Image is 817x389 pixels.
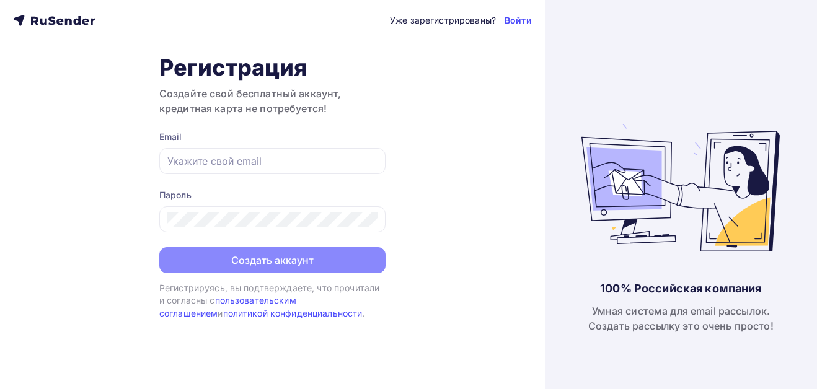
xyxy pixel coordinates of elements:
input: Укажите свой email [167,154,378,168]
div: Умная система для email рассылок. Создать рассылку это очень просто! [588,304,774,333]
h3: Создайте свой бесплатный аккаунт, кредитная карта не потребуется! [159,86,386,116]
a: политикой конфиденциальности [223,308,363,318]
div: Email [159,131,386,143]
h1: Регистрация [159,54,386,81]
div: Пароль [159,189,386,201]
a: пользовательским соглашением [159,295,296,318]
div: Уже зарегистрированы? [390,14,496,27]
button: Создать аккаунт [159,247,386,273]
div: Регистрируясь, вы подтверждаете, что прочитали и согласны с и . [159,282,386,320]
a: Войти [505,14,532,27]
div: 100% Российская компания [600,281,761,296]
